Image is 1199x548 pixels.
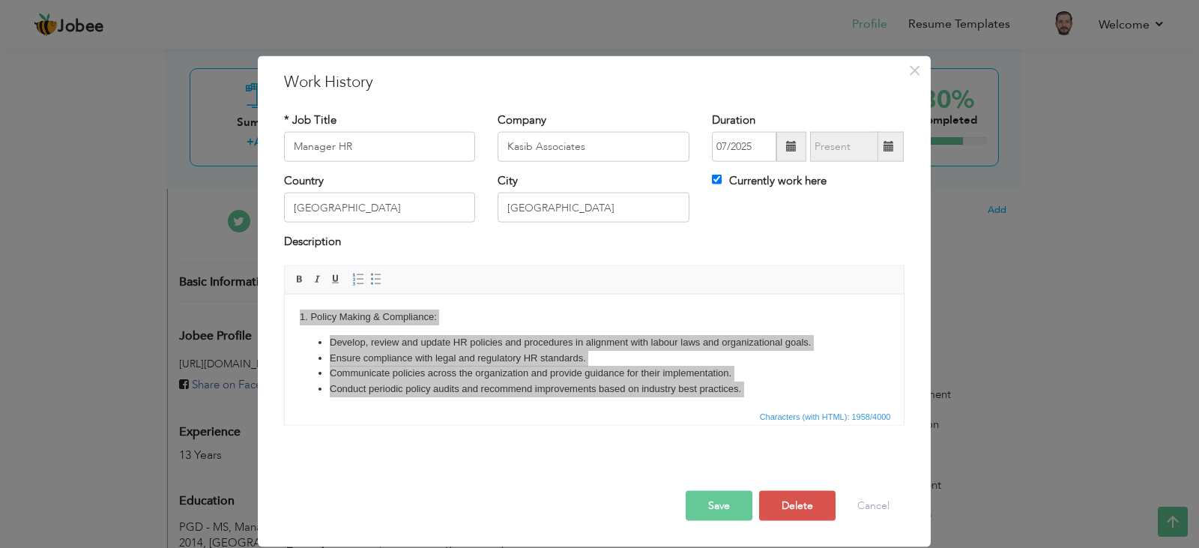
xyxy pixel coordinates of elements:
[368,271,384,287] a: Insert/Remove Bulleted List
[309,271,326,287] a: Italic
[712,175,722,184] input: Currently work here
[45,40,574,56] li: Develop, review and update HR policies and procedures in alignment with labour laws and organizat...
[712,132,776,162] input: From
[712,112,755,127] label: Duration
[327,271,344,287] a: Underline
[350,271,366,287] a: Insert/Remove Numbered List
[15,15,604,493] body: 1. Policy Making & Compliance: 2. Recruitment & Selection: 3. Training & Development: 4. HRIS / E...
[498,112,546,127] label: Company
[285,294,904,406] iframe: Rich Text Editor, workEditor
[292,271,308,287] a: Bold
[712,173,827,189] label: Currently work here
[757,409,894,423] span: Characters (with HTML): 1958/4000
[498,173,518,189] label: City
[810,132,878,162] input: Present
[45,87,574,103] li: Conduct periodic policy audits and recommend improvements based on industry best practices.
[284,70,904,93] h3: Work History
[45,56,574,72] li: Ensure compliance with legal and regulatory HR standards.
[908,56,921,83] span: ×
[759,490,836,520] button: Delete
[686,490,752,520] button: Save
[757,409,896,423] div: Statistics
[903,58,927,82] button: Close
[284,112,336,127] label: * Job Title
[284,173,324,189] label: Country
[284,234,341,250] label: Description
[45,71,574,87] li: Communicate policies across the organization and provide guidance for their implementation.
[842,490,904,520] button: Cancel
